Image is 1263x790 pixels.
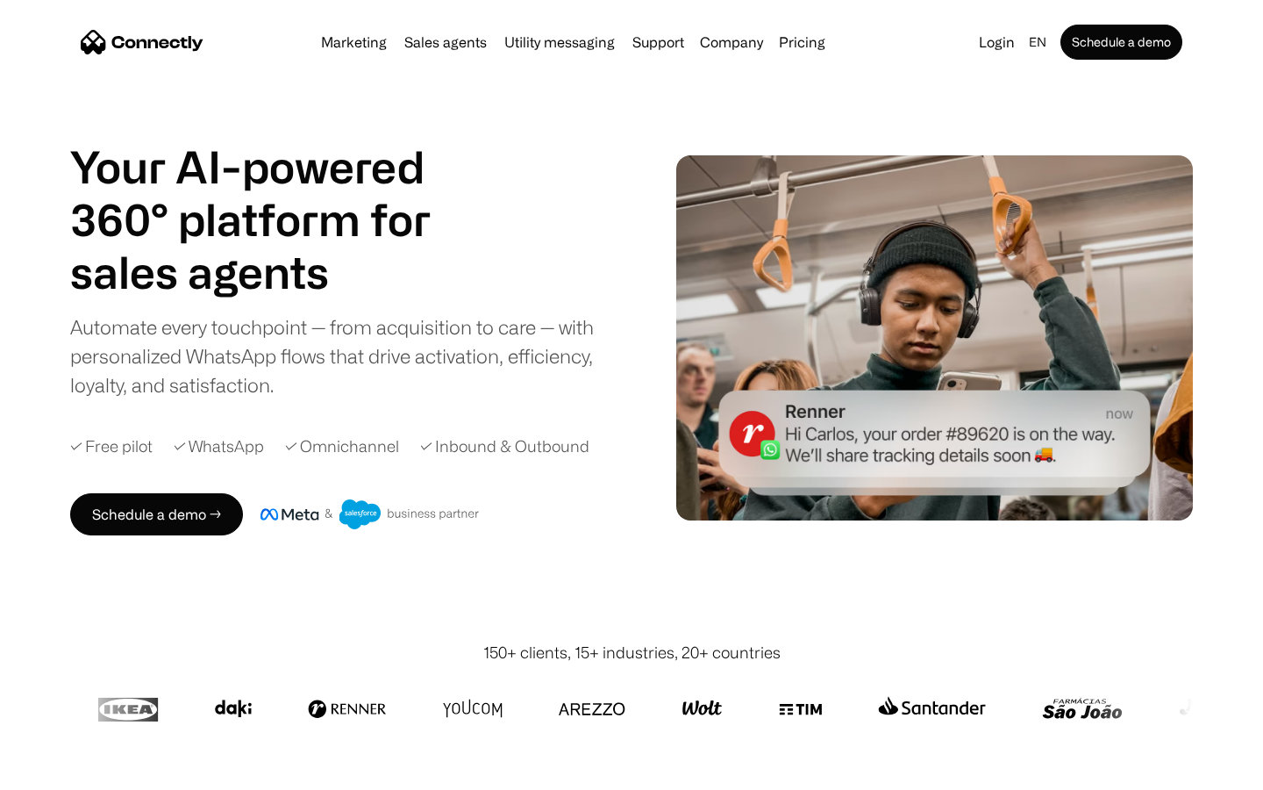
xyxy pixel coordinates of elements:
[314,35,394,49] a: Marketing
[972,30,1022,54] a: Login
[35,759,105,784] ul: Language list
[70,312,623,399] div: Automate every touchpoint — from acquisition to care — with personalized WhatsApp flows that driv...
[70,140,474,246] h1: Your AI-powered 360° platform for
[420,434,589,458] div: ✓ Inbound & Outbound
[1029,30,1046,54] div: en
[625,35,691,49] a: Support
[70,493,243,535] a: Schedule a demo →
[497,35,622,49] a: Utility messaging
[18,758,105,784] aside: Language selected: English
[174,434,264,458] div: ✓ WhatsApp
[1060,25,1182,60] a: Schedule a demo
[70,434,153,458] div: ✓ Free pilot
[285,434,399,458] div: ✓ Omnichannel
[772,35,832,49] a: Pricing
[260,499,480,529] img: Meta and Salesforce business partner badge.
[397,35,494,49] a: Sales agents
[70,246,474,298] h1: sales agents
[483,641,781,664] div: 150+ clients, 15+ industries, 20+ countries
[700,30,763,54] div: Company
